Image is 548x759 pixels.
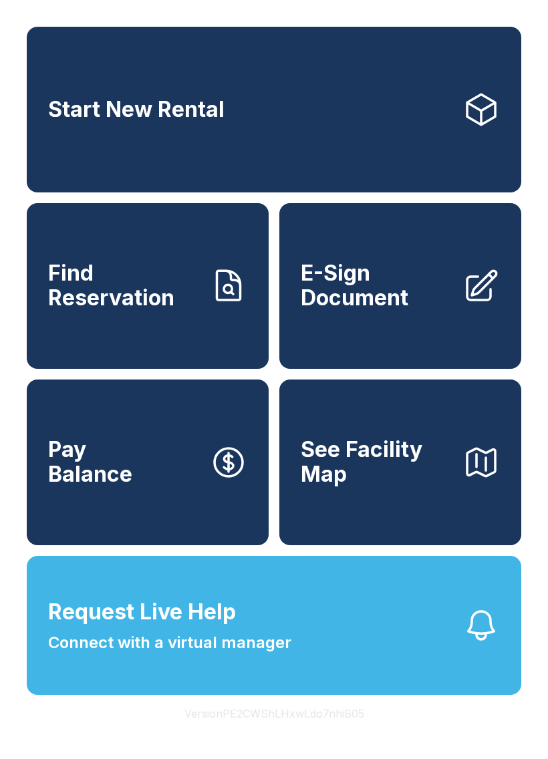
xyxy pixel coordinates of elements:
span: Start New Rental [48,98,225,122]
span: See Facility Map [301,438,452,486]
span: E-Sign Document [301,261,452,310]
button: See Facility Map [279,379,521,545]
button: Request Live HelpConnect with a virtual manager [27,556,521,695]
a: PayBalance [27,379,269,545]
a: Find Reservation [27,203,269,369]
span: Request Live Help [48,596,236,628]
span: Find Reservation [48,261,199,310]
span: Pay Balance [48,438,132,486]
span: Connect with a virtual manager [48,631,291,655]
a: Start New Rental [27,27,521,192]
button: VersionPE2CWShLHxwLdo7nhiB05 [174,695,375,732]
a: E-Sign Document [279,203,521,369]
